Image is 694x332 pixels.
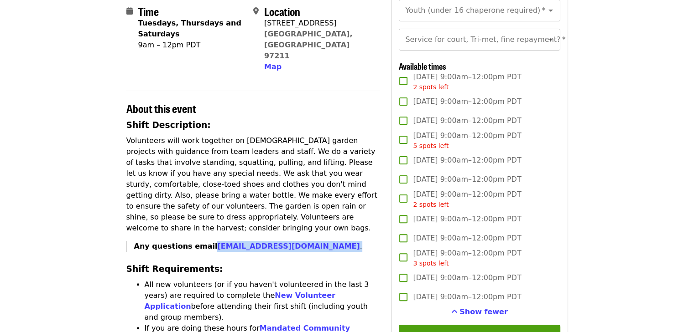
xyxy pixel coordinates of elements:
li: All new volunteers (or if you haven't volunteered in the last 3 years) are required to complete t... [145,279,381,323]
strong: Shift Requirements: [126,264,223,274]
span: [DATE] 9:00am–12:00pm PDT [413,130,521,151]
span: [DATE] 9:00am–12:00pm PDT [413,174,521,185]
div: 9am – 12pm PDT [138,40,246,51]
span: 2 spots left [413,83,449,91]
span: [DATE] 9:00am–12:00pm PDT [413,291,521,302]
span: Location [264,3,300,19]
a: [EMAIL_ADDRESS][DOMAIN_NAME] [217,242,360,250]
p: Volunteers will work together on [DEMOGRAPHIC_DATA] garden projects with guidance from team leade... [126,135,381,234]
span: Available times [399,60,446,72]
span: [DATE] 9:00am–12:00pm PDT [413,96,521,107]
span: 5 spots left [413,142,449,149]
span: 3 spots left [413,260,449,267]
span: 2 spots left [413,201,449,208]
span: [DATE] 9:00am–12:00pm PDT [413,272,521,283]
span: Time [138,3,159,19]
strong: Tuesdays, Thursdays and Saturdays [138,19,241,38]
strong: Any questions email [134,242,360,250]
span: Map [264,62,282,71]
span: [DATE] 9:00am–12:00pm PDT [413,189,521,209]
div: [STREET_ADDRESS] [264,18,373,29]
i: map-marker-alt icon [253,7,259,15]
span: About this event [126,100,196,116]
p: . [134,241,381,252]
span: [DATE] 9:00am–12:00pm PDT [413,214,521,225]
span: [DATE] 9:00am–12:00pm PDT [413,72,521,92]
span: [DATE] 9:00am–12:00pm PDT [413,155,521,166]
span: Show fewer [459,307,508,316]
a: [GEOGRAPHIC_DATA], [GEOGRAPHIC_DATA] 97211 [264,30,353,60]
span: [DATE] 9:00am–12:00pm PDT [413,248,521,268]
span: [DATE] 9:00am–12:00pm PDT [413,115,521,126]
strong: Shift Description: [126,120,211,130]
span: [DATE] 9:00am–12:00pm PDT [413,233,521,244]
button: Map [264,61,282,72]
i: calendar icon [126,7,133,15]
a: New Volunteer Application [145,291,335,311]
button: Open [544,33,557,46]
button: See more timeslots [451,306,508,317]
button: Open [544,4,557,17]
